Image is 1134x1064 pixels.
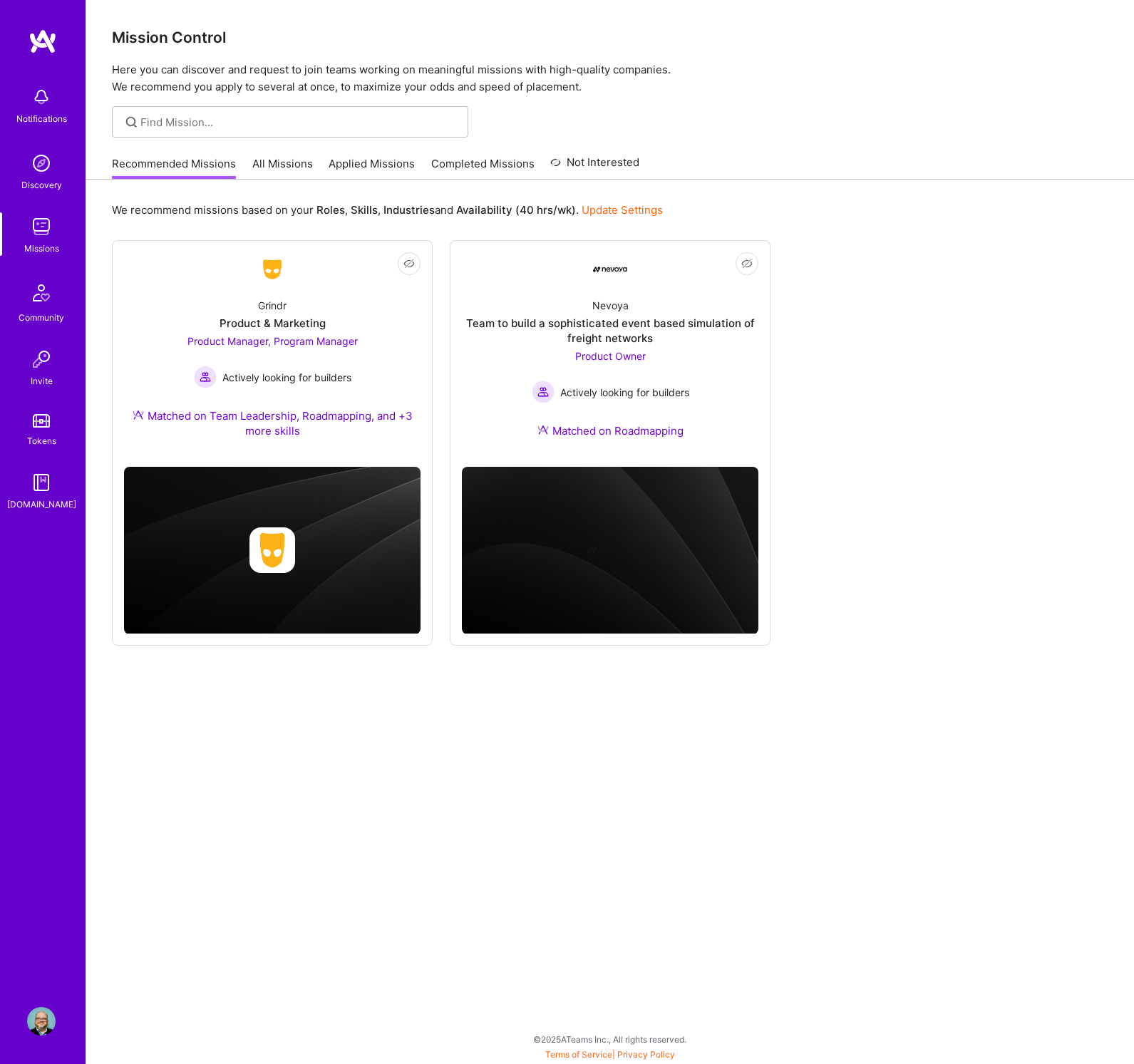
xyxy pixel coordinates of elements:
[27,1007,56,1035] img: User Avatar
[329,156,415,180] a: Applied Missions
[258,298,287,313] div: Grindr
[575,350,646,362] span: Product Owner
[456,203,576,217] b: Availability (40 hrs/wk)
[403,258,415,269] i: icon EyeClosed
[124,467,421,634] img: cover
[545,1049,612,1060] a: Terms of Service
[140,115,458,130] input: Find Mission...
[27,149,56,177] img: discovery
[24,241,59,256] div: Missions
[124,252,421,455] a: Company LogoGrindrProduct & MarketingProduct Manager, Program Manager Actively looking for builde...
[24,276,58,310] img: Community
[112,29,1108,46] h3: Mission Control
[252,156,313,180] a: All Missions
[19,310,64,325] div: Community
[351,203,378,217] b: Skills
[187,335,358,347] span: Product Manager, Program Manager
[383,203,435,217] b: Industries
[220,316,326,331] div: Product & Marketing
[16,111,67,126] div: Notifications
[124,408,421,438] div: Matched on Team Leadership, Roadmapping, and +3 more skills
[86,1021,1134,1057] div: © 2025 ATeams Inc., All rights reserved.
[21,177,62,192] div: Discovery
[741,258,753,269] i: icon EyeClosed
[194,366,217,388] img: Actively looking for builders
[462,316,758,346] div: Team to build a sophisticated event based simulation of freight networks
[462,467,758,634] img: cover
[560,385,689,400] span: Actively looking for builders
[33,414,50,428] img: tokens
[593,267,627,272] img: Company Logo
[592,298,629,313] div: Nevoya
[7,497,76,512] div: [DOMAIN_NAME]
[222,370,351,385] span: Actively looking for builders
[27,212,56,241] img: teamwork
[249,527,295,573] img: Company logo
[29,29,57,54] img: logo
[27,433,56,448] div: Tokens
[112,61,1108,95] p: Here you can discover and request to join teams working on meaningful missions with high-quality ...
[27,345,56,373] img: Invite
[27,468,56,497] img: guide book
[24,1007,59,1035] a: User Avatar
[112,202,663,217] p: We recommend missions based on your , , and .
[617,1049,675,1060] a: Privacy Policy
[462,252,758,455] a: Company LogoNevoyaTeam to build a sophisticated event based simulation of freight networksProduct...
[255,257,289,282] img: Company Logo
[587,527,633,573] img: Company logo
[431,156,535,180] a: Completed Missions
[316,203,345,217] b: Roles
[582,203,663,217] a: Update Settings
[27,83,56,111] img: bell
[112,156,236,180] a: Recommended Missions
[545,1049,675,1060] span: |
[133,409,144,420] img: Ateam Purple Icon
[537,423,684,438] div: Matched on Roadmapping
[31,373,53,388] div: Invite
[550,154,639,180] a: Not Interested
[537,424,549,435] img: Ateam Purple Icon
[532,381,555,403] img: Actively looking for builders
[123,114,140,130] i: icon SearchGrey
